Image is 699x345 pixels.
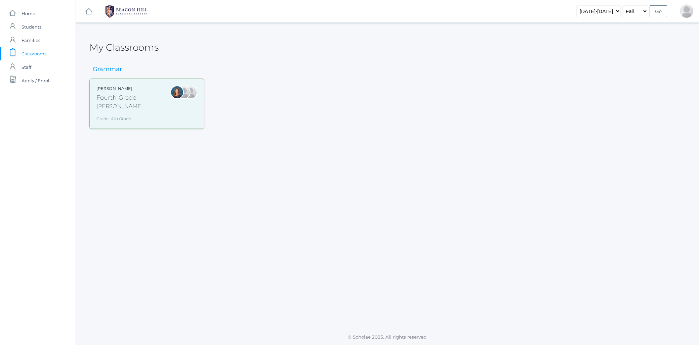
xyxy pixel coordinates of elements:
div: Lydia Chaffin [177,86,191,99]
div: Ellie Bradley [170,86,184,99]
span: Students [22,20,41,34]
div: Heather Porter [184,86,197,99]
h3: Grammar [89,66,125,73]
div: Grade: 4th Grade [96,113,143,122]
span: Home [22,7,35,20]
div: Fourth Grade [96,93,143,102]
h2: My Classrooms [89,42,159,53]
input: Go [650,5,667,17]
span: Families [22,34,40,47]
span: Apply / Enroll [22,74,51,87]
div: [PERSON_NAME] [96,102,143,110]
img: 1_BHCALogos-05.png [101,3,152,20]
p: © Scholae 2025. All rights reserved. [76,334,699,340]
div: Vivian Beaty [680,4,693,18]
span: Classrooms [22,47,46,60]
span: Staff [22,60,31,74]
div: [PERSON_NAME] [96,86,143,92]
